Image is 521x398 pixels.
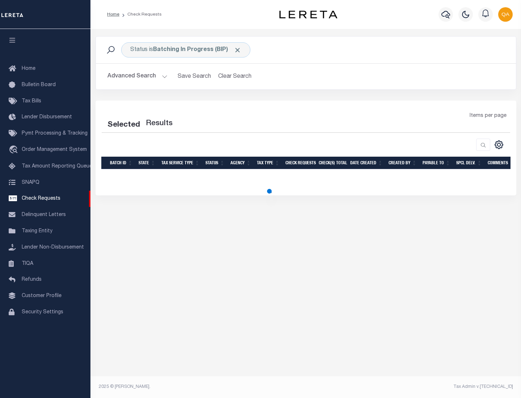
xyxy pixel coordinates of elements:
[470,112,507,120] span: Items per page
[234,46,241,54] span: Click to Remove
[107,119,140,131] div: Selected
[22,164,92,169] span: Tax Amount Reporting Queue
[22,147,87,152] span: Order Management System
[386,157,420,169] th: Created By
[22,229,52,234] span: Taxing Entity
[173,69,215,84] button: Save Search
[311,384,513,390] div: Tax Admin v.[TECHNICAL_ID]
[22,180,39,185] span: SNAPQ
[498,7,513,22] img: svg+xml;base64,PHN2ZyB4bWxucz0iaHR0cDovL3d3dy53My5vcmcvMjAwMC9zdmciIHBvaW50ZXItZXZlbnRzPSJub25lIi...
[22,131,88,136] span: Pymt Processing & Tracking
[22,66,35,71] span: Home
[22,115,72,120] span: Lender Disbursement
[22,196,60,201] span: Check Requests
[203,157,228,169] th: Status
[146,118,173,130] label: Results
[22,82,56,88] span: Bulletin Board
[283,157,316,169] th: Check Requests
[453,157,485,169] th: Spcl Delv.
[22,310,63,315] span: Security Settings
[9,145,20,155] i: travel_explore
[107,69,168,84] button: Advanced Search
[121,42,250,58] div: Click to Edit
[119,11,162,18] li: Check Requests
[22,261,33,266] span: TIQA
[136,157,158,169] th: State
[279,10,337,18] img: logo-dark.svg
[107,12,119,17] a: Home
[254,157,283,169] th: Tax Type
[215,69,255,84] button: Clear Search
[93,384,306,390] div: 2025 © [PERSON_NAME].
[347,157,386,169] th: Date Created
[420,157,453,169] th: Payable To
[22,293,62,298] span: Customer Profile
[107,157,136,169] th: Batch Id
[153,47,241,53] b: Batching In Progress (BIP)
[158,157,203,169] th: Tax Service Type
[22,277,42,282] span: Refunds
[22,212,66,217] span: Delinquent Letters
[316,157,347,169] th: Check(s) Total
[22,245,84,250] span: Lender Non-Disbursement
[485,157,517,169] th: Comments
[22,99,41,104] span: Tax Bills
[228,157,254,169] th: Agency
